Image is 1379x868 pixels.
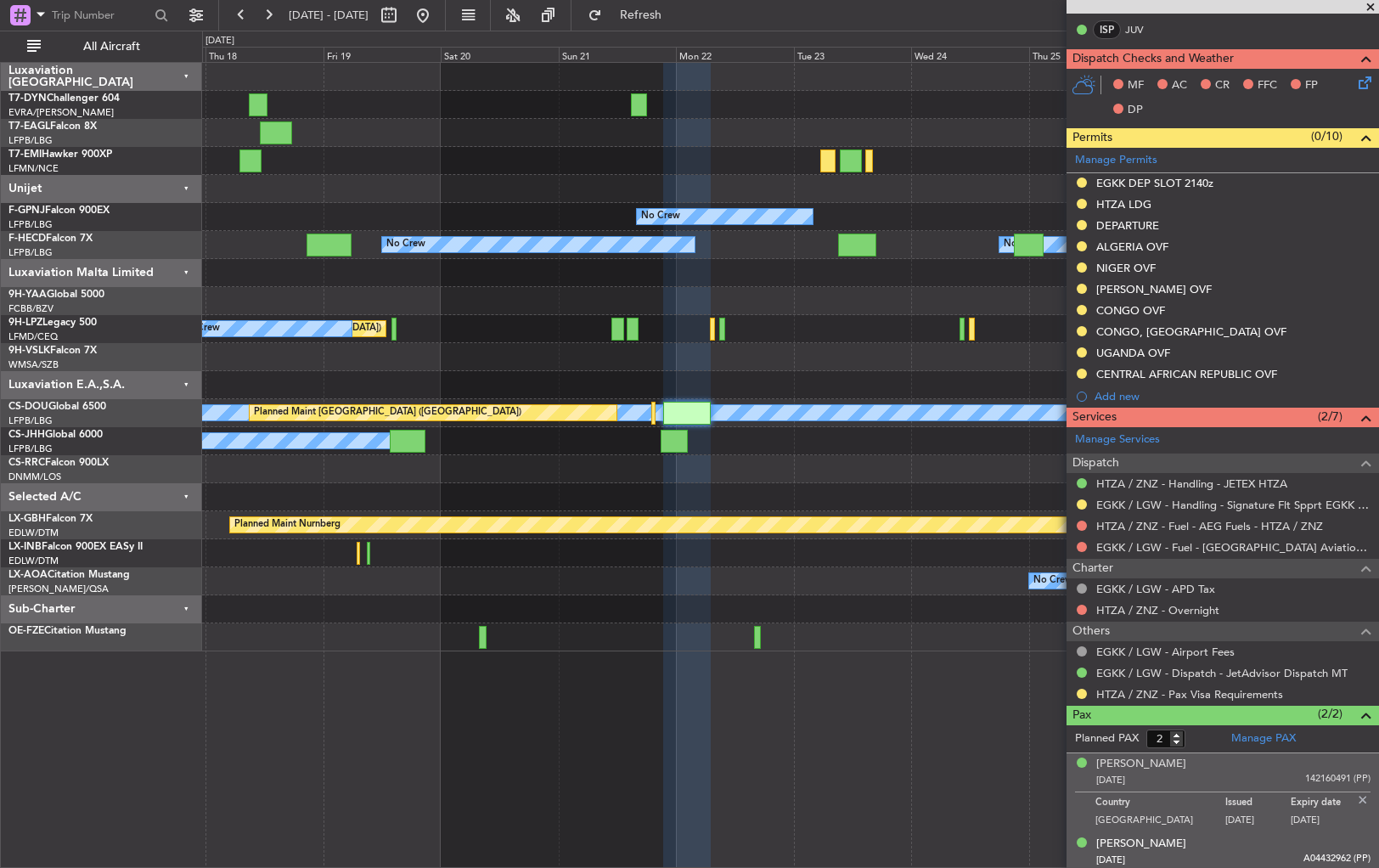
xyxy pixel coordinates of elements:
span: [DATE] [1096,774,1125,786]
a: Manage PAX [1231,730,1296,747]
span: (2/7) [1318,408,1342,426]
a: HTZA / ZNZ - Fuel - AEG Fuels - HTZA / ZNZ [1096,519,1323,533]
span: Refresh [605,9,677,21]
span: LX-GBH [8,514,46,524]
p: [GEOGRAPHIC_DATA] [1095,814,1225,831]
div: [PERSON_NAME] [1096,756,1186,773]
div: [PERSON_NAME] OVF [1096,282,1212,296]
div: UGANDA OVF [1096,346,1170,360]
a: WMSA/SZB [8,358,59,371]
a: CS-RRCFalcon 900LX [8,458,109,468]
span: Pax [1072,706,1091,725]
span: 9H-LPZ [8,318,42,328]
a: EVRA/[PERSON_NAME] [8,106,114,119]
div: No Crew [386,232,425,257]
div: Mon 22 [676,47,794,62]
a: EGKK / LGW - Dispatch - JetAdvisor Dispatch MT [1096,666,1348,680]
a: Manage Services [1075,431,1160,448]
a: FCBB/BZV [8,302,53,315]
a: HTZA / ZNZ - Pax Visa Requirements [1096,687,1283,702]
span: MF [1128,77,1144,94]
span: (0/10) [1311,127,1342,145]
div: Tue 23 [794,47,912,62]
a: LX-INBFalcon 900EX EASy II [8,542,143,552]
div: Sat 20 [441,47,559,62]
span: T7-EMI [8,149,42,160]
div: Add new [1095,389,1371,403]
div: EGKK DEP SLOT 2140z [1096,176,1213,190]
div: Fri 19 [324,47,442,62]
img: close [1355,792,1371,808]
span: T7-DYN [8,93,47,104]
a: EDLW/DTM [8,555,59,567]
a: F-HECDFalcon 7X [8,234,93,244]
span: [DATE] [1096,854,1125,866]
div: Wed 24 [911,47,1029,62]
a: EGKK / LGW - Fuel - [GEOGRAPHIC_DATA] Aviation Fuel - via [GEOGRAPHIC_DATA] - [GEOGRAPHIC_DATA] /... [1096,540,1371,555]
button: All Aircraft [19,33,184,60]
span: CR [1215,77,1230,94]
a: 9H-LPZLegacy 500 [8,318,97,328]
span: DP [1128,102,1143,119]
span: Permits [1072,128,1112,148]
div: No Crew [1004,232,1043,257]
p: [DATE] [1291,814,1356,831]
span: LX-AOA [8,570,48,580]
span: Dispatch [1072,454,1119,473]
div: CONGO, [GEOGRAPHIC_DATA] OVF [1096,324,1286,339]
a: T7-DYNChallenger 604 [8,93,120,104]
a: LX-AOACitation Mustang [8,570,130,580]
a: T7-EAGLFalcon 8X [8,121,97,132]
span: LX-INB [8,542,42,552]
a: [PERSON_NAME]/QSA [8,583,109,595]
a: LX-GBHFalcon 7X [8,514,93,524]
span: OE-FZE [8,626,44,636]
div: CENTRAL AFRICAN REPUBLIC OVF [1096,367,1277,381]
a: 9H-VSLKFalcon 7X [8,346,97,356]
span: CS-RRC [8,458,45,468]
span: CS-DOU [8,402,48,412]
a: LFMN/NCE [8,162,59,175]
a: EDLW/DTM [8,527,59,539]
span: 9H-YAA [8,290,47,300]
a: EGKK / LGW - Handling - Signature Flt Spprt EGKK / LGW [1096,498,1371,512]
p: [DATE] [1225,814,1291,831]
a: LFPB/LBG [8,442,53,455]
p: Expiry date [1291,797,1356,814]
a: HTZA / ZNZ - Overnight [1096,603,1219,617]
p: Country [1095,797,1225,814]
span: All Aircraft [44,41,179,53]
a: EGKK / LGW - Airport Fees [1096,645,1235,659]
span: FFC [1258,77,1277,94]
span: (2/2) [1318,705,1342,723]
span: T7-EAGL [8,121,50,132]
div: [DATE] [205,34,234,48]
div: HTZA LDG [1096,197,1151,211]
input: Trip Number [52,3,149,28]
div: CONGO OVF [1096,303,1165,318]
span: Others [1072,622,1110,641]
span: Services [1072,408,1117,427]
a: CS-DOUGlobal 6500 [8,402,106,412]
div: No Crew [641,204,680,229]
span: FP [1305,77,1318,94]
span: F-GPNJ [8,206,45,216]
a: F-GPNJFalcon 900EX [8,206,110,216]
a: LFPB/LBG [8,414,53,427]
label: Planned PAX [1075,730,1139,747]
div: Planned Maint [GEOGRAPHIC_DATA] ([GEOGRAPHIC_DATA]) [254,400,521,426]
a: CS-JHHGlobal 6000 [8,430,103,440]
div: Thu 18 [205,47,324,62]
div: Planned Maint Nurnberg [234,512,341,538]
div: NIGER OVF [1096,261,1156,275]
div: [PERSON_NAME] [1096,836,1186,853]
span: Dispatch Checks and Weather [1072,49,1234,69]
span: 9H-VSLK [8,346,50,356]
span: Charter [1072,559,1113,578]
a: JUV [1125,22,1163,37]
a: EGKK / LGW - APD Tax [1096,582,1215,596]
a: Manage Permits [1075,152,1157,169]
span: F-HECD [8,234,46,244]
a: OE-FZECitation Mustang [8,626,127,636]
a: LFMD/CEQ [8,330,58,343]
